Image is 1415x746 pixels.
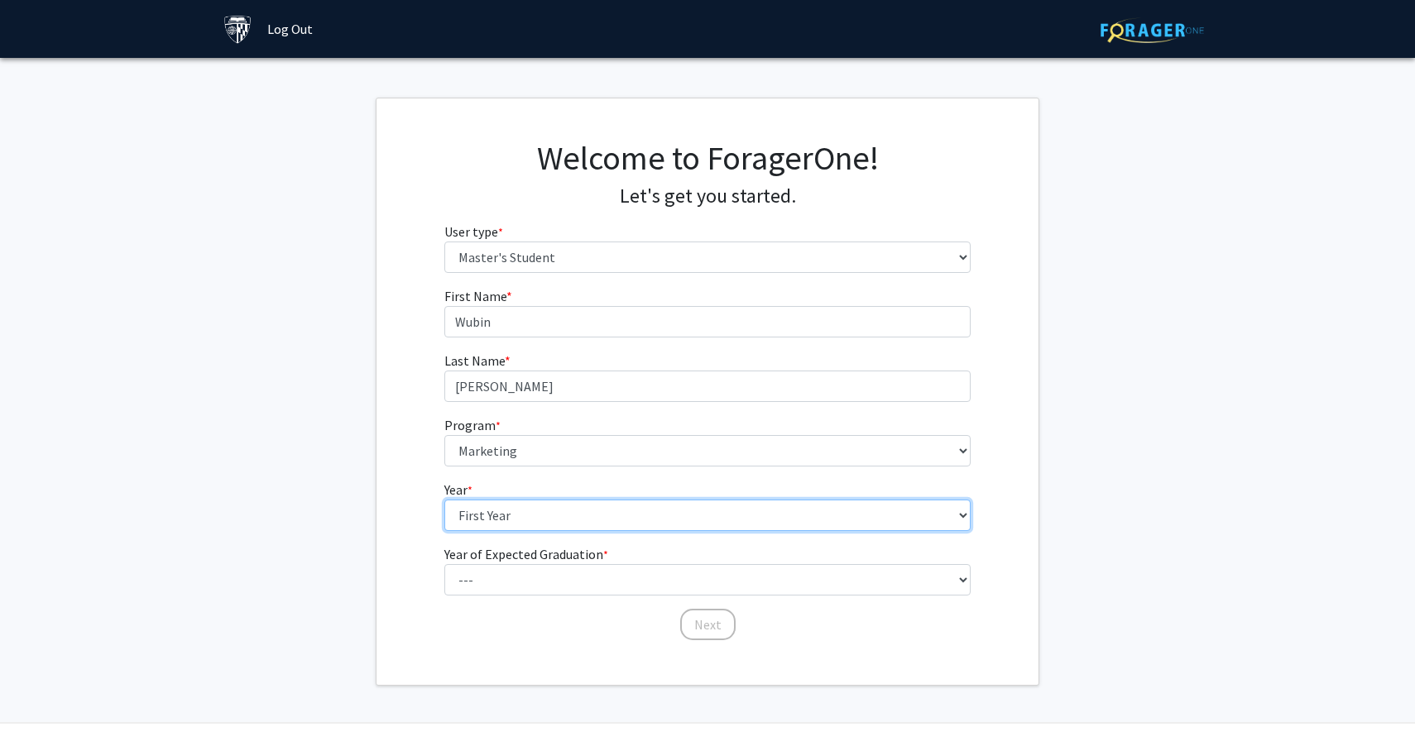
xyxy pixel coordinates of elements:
[444,184,971,208] h4: Let's get you started.
[1101,17,1204,43] img: ForagerOne Logo
[444,352,505,369] span: Last Name
[444,415,501,435] label: Program
[444,222,503,241] label: User type
[12,672,70,734] iframe: Chat
[680,609,736,640] button: Next
[444,544,608,564] label: Year of Expected Graduation
[444,138,971,178] h1: Welcome to ForagerOne!
[444,480,472,500] label: Year
[444,288,506,304] span: First Name
[223,15,252,44] img: Johns Hopkins University Logo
